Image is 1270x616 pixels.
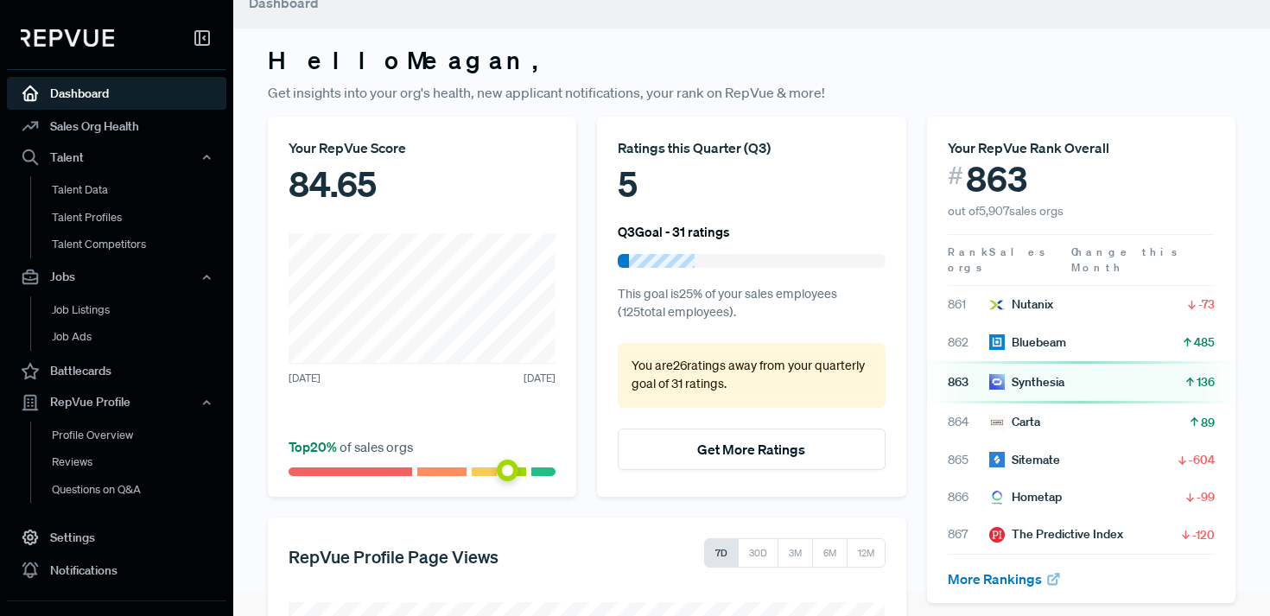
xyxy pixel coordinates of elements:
div: Bluebeam [989,333,1066,352]
img: Synthesia [989,374,1005,390]
img: Hometap [989,490,1005,505]
div: Your RepVue Score [289,137,556,158]
span: Your RepVue Rank Overall [948,139,1109,156]
h3: Hello Meagan , [268,46,1235,75]
div: 5 [618,158,885,210]
a: Talent Profiles [30,204,250,232]
span: -73 [1198,295,1215,313]
p: Get insights into your org's health, new applicant notifications, your rank on RepVue & more! [268,82,1235,103]
a: Talent Competitors [30,231,250,258]
div: Nutanix [989,295,1053,314]
span: 136 [1197,373,1215,391]
span: 862 [948,333,989,352]
h5: RepVue Profile Page Views [289,546,498,567]
span: Sales orgs [948,244,1048,275]
button: 6M [812,538,848,568]
a: Profile Overview [30,422,250,449]
a: More Rankings [948,570,1062,587]
button: RepVue Profile [7,388,226,417]
span: of sales orgs [289,438,413,455]
a: Reviews [30,448,250,476]
a: Dashboard [7,77,226,110]
span: -604 [1189,451,1215,468]
p: This goal is 25 % of your sales employees ( 125 total employees). [618,285,885,322]
span: out of 5,907 sales orgs [948,203,1064,219]
span: -120 [1192,526,1215,543]
span: 867 [948,525,989,543]
span: 864 [948,413,989,431]
button: 12M [847,538,886,568]
a: Notifications [7,554,226,587]
div: Ratings this Quarter ( Q3 ) [618,137,885,158]
span: Change this Month [1071,244,1180,275]
span: [DATE] [289,371,321,386]
a: Job Ads [30,323,250,351]
div: The Predictive Index [989,525,1123,543]
p: You are 26 ratings away from your quarterly goal of 31 ratings . [632,357,871,394]
a: Settings [7,521,226,554]
span: 866 [948,488,989,506]
a: Battlecards [7,355,226,388]
button: 3M [778,538,813,568]
a: Questions on Q&A [30,476,250,504]
span: 861 [948,295,989,314]
img: RepVue [21,29,114,47]
a: Sales Org Health [7,110,226,143]
span: # [948,158,963,194]
a: Job Listings [30,296,250,324]
button: Jobs [7,263,226,292]
span: 485 [1194,333,1215,351]
div: Synthesia [989,373,1064,391]
div: 84.65 [289,158,556,210]
button: 30D [738,538,778,568]
img: The Predictive Index [989,527,1005,543]
div: Sitemate [989,451,1060,469]
span: Top 20 % [289,438,340,455]
img: Bluebeam [989,334,1005,350]
span: -99 [1197,488,1215,505]
div: Carta [989,413,1040,431]
img: Sitemate [989,452,1005,467]
div: Hometap [989,488,1062,506]
span: Rank [948,244,989,260]
button: Get More Ratings [618,429,885,470]
span: 863 [948,373,989,391]
img: Nutanix [989,297,1005,313]
span: 89 [1201,414,1215,431]
h6: Q3 Goal - 31 ratings [618,224,730,239]
span: 865 [948,451,989,469]
a: Talent Data [30,176,250,204]
span: [DATE] [524,371,556,386]
img: Carta [989,415,1005,430]
span: 863 [966,158,1027,200]
button: Talent [7,143,226,172]
button: 7D [704,538,739,568]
